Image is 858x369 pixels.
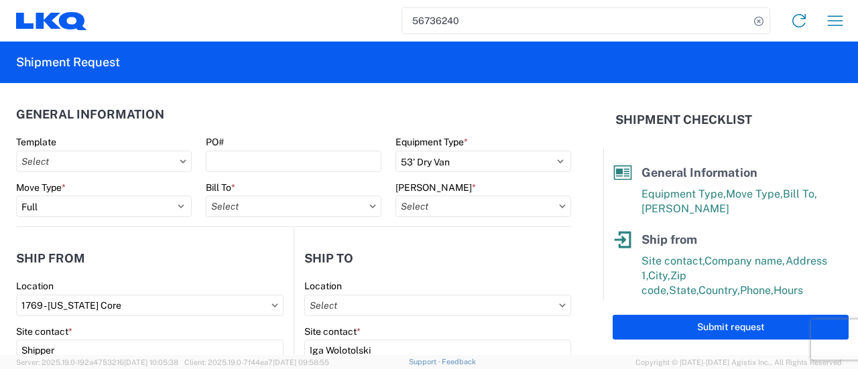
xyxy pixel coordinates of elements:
span: General Information [641,165,757,179]
span: Country, [698,284,740,297]
a: Feedback [442,358,476,366]
label: Move Type [16,181,66,194]
label: Site contact [16,325,72,338]
h2: Ship to [304,252,353,265]
span: [DATE] 10:05:38 [124,358,178,366]
h2: Ship from [16,252,85,265]
span: Phone, [740,284,774,297]
span: Ship from [641,232,697,246]
span: Server: 2025.19.0-192a4753216 [16,358,178,366]
label: Location [304,280,342,292]
input: Shipment, tracking or reference number [402,8,749,33]
label: Location [16,280,54,292]
h2: Shipment Checklist [615,112,752,128]
button: Submit request [613,315,849,340]
label: Bill To [206,181,235,194]
span: Site contact, [641,254,704,267]
span: Company name, [704,254,786,267]
label: [PERSON_NAME] [395,181,476,194]
label: Template [16,136,56,148]
input: Select [16,295,284,316]
label: Equipment Type [395,136,468,148]
label: Site contact [304,325,361,338]
span: Copyright © [DATE]-[DATE] Agistix Inc., All Rights Reserved [635,356,842,368]
span: Equipment Type, [641,188,726,200]
span: Hours to [668,299,710,311]
input: Select [206,196,381,217]
input: Select [16,151,192,172]
span: [DATE] 09:58:55 [273,358,329,366]
h2: Shipment Request [16,54,120,70]
input: Select [304,295,571,316]
span: [PERSON_NAME] [641,202,729,215]
h2: General Information [16,108,164,121]
span: State, [669,284,698,297]
a: Support [409,358,442,366]
span: Move Type, [726,188,783,200]
span: Bill To, [783,188,817,200]
span: Client: 2025.19.0-7f44ea7 [184,358,329,366]
label: PO# [206,136,224,148]
input: Select [395,196,571,217]
span: City, [648,269,670,282]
